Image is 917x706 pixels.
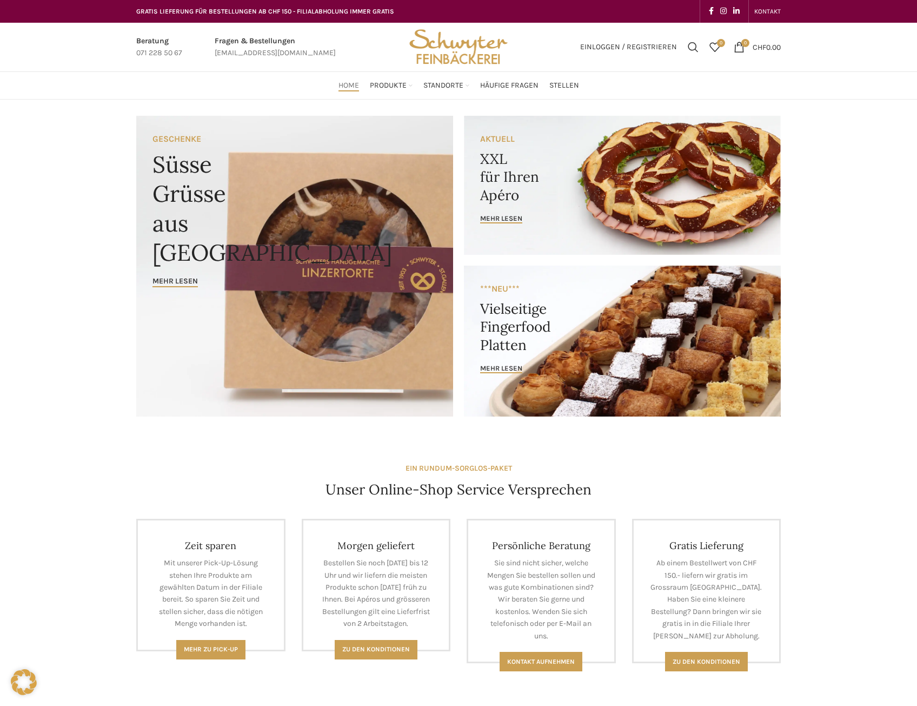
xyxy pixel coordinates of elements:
span: 0 [717,39,725,47]
div: Meine Wunschliste [704,36,726,58]
span: Kontakt aufnehmen [507,658,575,665]
a: Instagram social link [717,4,730,19]
span: Häufige Fragen [480,81,539,91]
span: Produkte [370,81,407,91]
strong: EIN RUNDUM-SORGLOS-PAKET [406,464,512,473]
h4: Unser Online-Shop Service Versprechen [325,480,592,499]
a: Banner link [136,116,453,417]
span: Standorte [423,81,463,91]
span: Zu den konditionen [673,658,740,665]
bdi: 0.00 [753,42,781,51]
p: Sie sind nicht sicher, welche Mengen Sie bestellen sollen und was gute Kombinationen sind? Wir be... [484,557,598,642]
a: Banner link [464,116,781,255]
span: Home [338,81,359,91]
a: KONTAKT [754,1,781,22]
h4: Gratis Lieferung [650,539,763,552]
a: Häufige Fragen [480,75,539,96]
a: Stellen [549,75,579,96]
a: Zu den konditionen [665,652,748,671]
span: Stellen [549,81,579,91]
span: KONTAKT [754,8,781,15]
h4: Morgen geliefert [320,539,433,552]
a: Standorte [423,75,469,96]
a: Produkte [370,75,413,96]
a: Banner link [464,266,781,417]
a: Home [338,75,359,96]
h4: Zeit sparen [154,539,268,552]
a: Infobox link [136,35,182,60]
a: Infobox link [215,35,336,60]
span: 0 [741,39,749,47]
span: Mehr zu Pick-Up [184,645,238,653]
p: Ab einem Bestellwert von CHF 150.- liefern wir gratis im Grossraum [GEOGRAPHIC_DATA]. Haben Sie e... [650,557,763,642]
span: CHF [753,42,766,51]
a: Zu den Konditionen [335,640,417,659]
p: Bestellen Sie noch [DATE] bis 12 Uhr und wir liefern die meisten Produkte schon [DATE] früh zu Ih... [320,557,433,630]
a: 0 CHF0.00 [728,36,786,58]
a: Einloggen / Registrieren [575,36,682,58]
a: Mehr zu Pick-Up [176,640,245,659]
a: 0 [704,36,726,58]
p: Mit unserer Pick-Up-Lösung stehen Ihre Produkte am gewählten Datum in der Filiale bereit. So spar... [154,557,268,630]
a: Kontakt aufnehmen [500,652,582,671]
a: Facebook social link [706,4,717,19]
a: Site logo [406,42,511,51]
a: Suchen [682,36,704,58]
a: Linkedin social link [730,4,743,19]
h4: Persönliche Beratung [484,539,598,552]
span: Einloggen / Registrieren [580,43,677,51]
span: Zu den Konditionen [342,645,410,653]
img: Bäckerei Schwyter [406,23,511,71]
span: GRATIS LIEFERUNG FÜR BESTELLUNGEN AB CHF 150 - FILIALABHOLUNG IMMER GRATIS [136,8,394,15]
div: Main navigation [131,75,786,96]
div: Secondary navigation [749,1,786,22]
